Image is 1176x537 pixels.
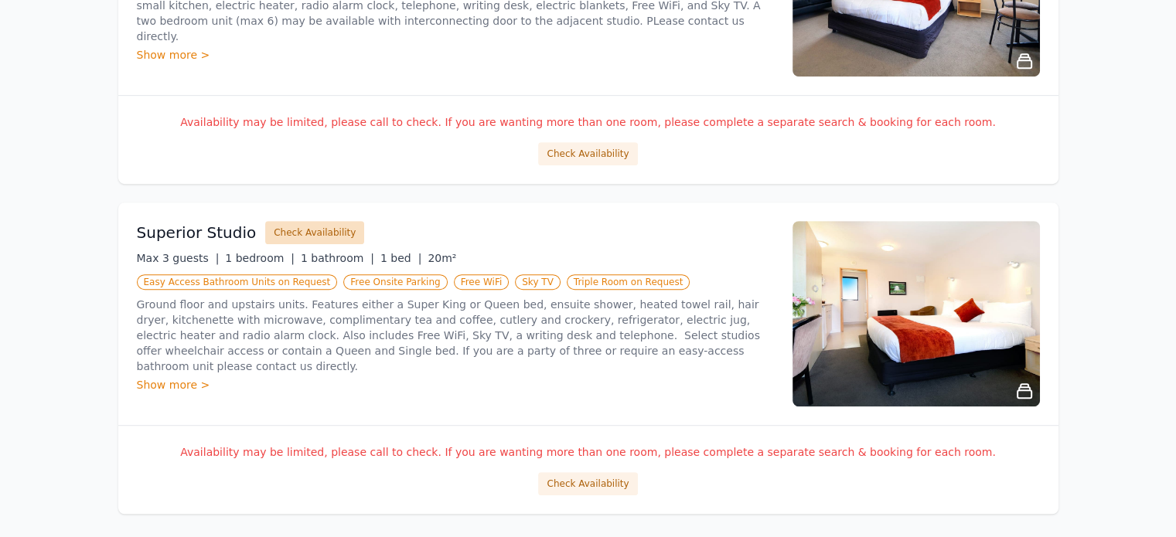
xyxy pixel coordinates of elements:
span: 1 bedroom | [225,252,295,264]
p: Ground floor and upstairs units. Features either a Super King or Queen bed, ensuite shower, heate... [137,297,774,374]
span: Sky TV [515,274,561,290]
div: Show more > [137,47,774,63]
span: Free WiFi [454,274,510,290]
button: Check Availability [265,221,364,244]
span: Max 3 guests | [137,252,220,264]
div: Show more > [137,377,774,393]
span: Triple Room on Request [567,274,690,290]
button: Check Availability [538,142,637,165]
p: Availability may be limited, please call to check. If you are wanting more than one room, please ... [137,114,1040,130]
span: Easy Access Bathroom Units on Request [137,274,338,290]
span: 20m² [428,252,456,264]
h3: Superior Studio [137,222,257,243]
span: 1 bathroom | [301,252,374,264]
button: Check Availability [538,472,637,495]
span: Free Onsite Parking [343,274,447,290]
p: Availability may be limited, please call to check. If you are wanting more than one room, please ... [137,444,1040,460]
span: 1 bed | [380,252,421,264]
